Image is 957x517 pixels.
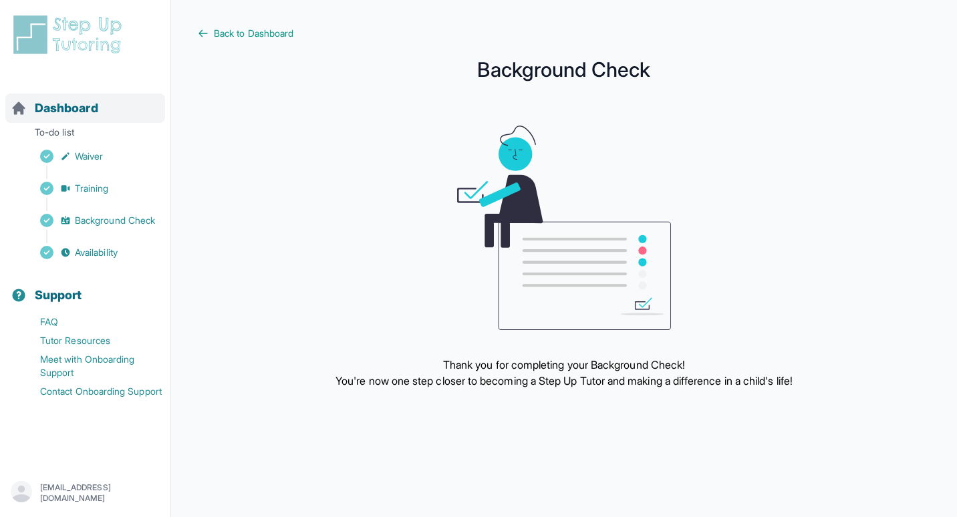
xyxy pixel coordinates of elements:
[75,182,109,195] span: Training
[11,243,170,262] a: Availability
[11,350,170,382] a: Meet with Onboarding Support
[35,286,82,305] span: Support
[198,27,930,40] a: Back to Dashboard
[11,382,170,401] a: Contact Onboarding Support
[5,77,165,123] button: Dashboard
[75,150,103,163] span: Waiver
[214,27,293,40] span: Back to Dashboard
[11,179,170,198] a: Training
[335,357,793,373] p: Thank you for completing your Background Check!
[198,61,930,77] h1: Background Check
[457,126,671,330] img: meeting graphic
[11,331,170,350] a: Tutor Resources
[11,313,170,331] a: FAQ
[11,481,160,505] button: [EMAIL_ADDRESS][DOMAIN_NAME]
[11,13,130,56] img: logo
[11,99,98,118] a: Dashboard
[35,99,98,118] span: Dashboard
[5,265,165,310] button: Support
[75,246,118,259] span: Availability
[11,147,170,166] a: Waiver
[11,211,170,230] a: Background Check
[5,126,165,144] p: To-do list
[75,214,155,227] span: Background Check
[40,482,160,504] p: [EMAIL_ADDRESS][DOMAIN_NAME]
[335,373,793,389] p: You're now one step closer to becoming a Step Up Tutor and making a difference in a child's life!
